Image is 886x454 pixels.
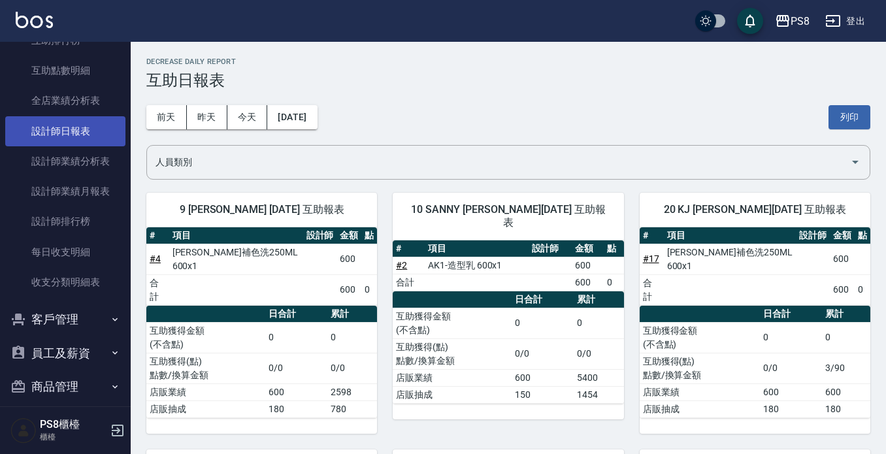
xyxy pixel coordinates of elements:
[146,322,265,353] td: 互助獲得金額 (不含點)
[574,338,623,369] td: 0/0
[146,227,377,306] table: a dense table
[829,105,870,129] button: 列印
[737,8,763,34] button: save
[640,306,870,418] table: a dense table
[336,274,361,305] td: 600
[393,386,512,403] td: 店販抽成
[855,274,870,305] td: 0
[640,353,760,383] td: 互助獲得(點) 點數/換算金額
[187,105,227,129] button: 昨天
[327,322,377,353] td: 0
[327,306,377,323] th: 累計
[396,260,407,270] a: #2
[146,383,265,400] td: 店販業績
[16,12,53,28] img: Logo
[303,227,337,244] th: 設計師
[40,431,107,443] p: 櫃檯
[822,383,870,400] td: 600
[5,176,125,206] a: 設計師業績月報表
[791,13,810,29] div: PS8
[146,57,870,66] h2: Decrease Daily Report
[574,308,623,338] td: 0
[512,386,574,403] td: 150
[655,203,855,216] span: 20 KJ [PERSON_NAME][DATE] 互助報表
[830,274,855,305] td: 600
[770,8,815,35] button: PS8
[574,291,623,308] th: 累計
[5,206,125,236] a: 設計師排行榜
[336,244,361,274] td: 600
[5,336,125,370] button: 員工及薪資
[146,306,377,418] table: a dense table
[393,274,425,291] td: 合計
[512,369,574,386] td: 600
[5,237,125,267] a: 每日收支明細
[529,240,572,257] th: 設計師
[393,338,512,369] td: 互助獲得(點) 點數/換算金額
[162,203,361,216] span: 9 [PERSON_NAME] [DATE] 互助報表
[393,308,512,338] td: 互助獲得金額 (不含點)
[640,400,760,417] td: 店販抽成
[760,322,823,353] td: 0
[265,306,327,323] th: 日合計
[146,353,265,383] td: 互助獲得(點) 點數/換算金額
[146,71,870,89] h3: 互助日報表
[336,227,361,244] th: 金額
[393,240,425,257] th: #
[512,308,574,338] td: 0
[572,274,604,291] td: 600
[572,257,604,274] td: 600
[327,400,377,417] td: 780
[643,253,659,264] a: #17
[822,306,870,323] th: 累計
[393,291,623,404] table: a dense table
[265,322,327,353] td: 0
[146,400,265,417] td: 店販抽成
[574,369,623,386] td: 5400
[425,257,529,274] td: AK1-造型乳 600x1
[640,227,664,244] th: #
[822,353,870,383] td: 3/90
[265,353,327,383] td: 0/0
[5,56,125,86] a: 互助點數明細
[169,244,303,274] td: [PERSON_NAME]補色洗250ML 600x1
[146,227,169,244] th: #
[760,353,823,383] td: 0/0
[760,383,823,400] td: 600
[796,227,830,244] th: 設計師
[822,400,870,417] td: 180
[227,105,268,129] button: 今天
[152,151,845,174] input: 人員名稱
[265,383,327,400] td: 600
[572,240,604,257] th: 金額
[146,105,187,129] button: 前天
[604,240,624,257] th: 點
[265,400,327,417] td: 180
[10,417,37,444] img: Person
[574,386,623,403] td: 1454
[5,404,125,438] button: 資料設定
[5,86,125,116] a: 全店業績分析表
[393,369,512,386] td: 店販業績
[512,291,574,308] th: 日合計
[327,383,377,400] td: 2598
[327,353,377,383] td: 0/0
[664,244,796,274] td: [PERSON_NAME]補色洗250ML 600x1
[760,400,823,417] td: 180
[845,152,866,172] button: Open
[361,274,377,305] td: 0
[640,274,664,305] td: 合計
[150,253,161,264] a: #4
[408,203,608,229] span: 10 SANNY [PERSON_NAME][DATE] 互助報表
[855,227,870,244] th: 點
[5,116,125,146] a: 設計師日報表
[830,227,855,244] th: 金額
[5,302,125,336] button: 客戶管理
[169,227,303,244] th: 項目
[425,240,529,257] th: 項目
[760,306,823,323] th: 日合計
[822,322,870,353] td: 0
[361,227,377,244] th: 點
[267,105,317,129] button: [DATE]
[5,267,125,297] a: 收支分類明細表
